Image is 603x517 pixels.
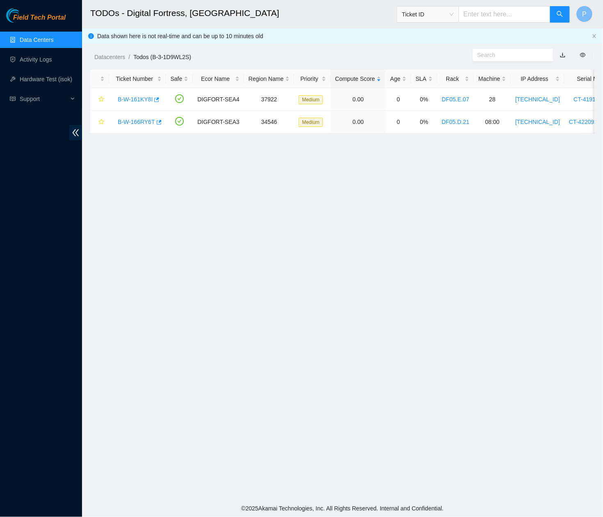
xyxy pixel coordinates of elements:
button: close [592,34,597,39]
img: Akamai Technologies [6,8,41,23]
a: Data Centers [20,37,53,43]
span: Support [20,91,68,107]
a: B-W-166RY6T [118,119,155,125]
td: 0.00 [331,111,386,133]
td: 0 [386,88,411,111]
td: 0% [411,88,437,111]
span: star [98,119,104,126]
span: check-circle [175,94,184,103]
td: 37922 [244,88,295,111]
td: 0.00 [331,88,386,111]
input: Enter text here... [459,6,550,23]
td: 28 [474,88,511,111]
a: DF05.E.07 [442,96,469,103]
span: P [582,9,587,19]
td: 08:00 [474,111,511,133]
button: star [95,115,105,128]
button: download [554,48,572,62]
td: 34546 [244,111,295,133]
td: DIGFORT-SEA4 [193,88,244,111]
td: 0 [386,111,411,133]
button: P [576,6,593,22]
span: Field Tech Portal [13,14,66,22]
button: search [550,6,570,23]
span: check-circle [175,117,184,126]
td: 0% [411,111,437,133]
button: star [95,93,105,106]
a: Activity Logs [20,56,52,63]
a: B-W-161KY8I [118,96,153,103]
span: read [10,96,16,102]
span: star [98,96,104,103]
a: DF05.D.21 [442,119,470,125]
a: [TECHNICAL_ID] [515,119,560,125]
footer: © 2025 Akamai Technologies, Inc. All Rights Reserved. Internal and Confidential. [82,500,603,517]
span: / [128,54,130,60]
a: Todos (B-3-1D9WL2S) [133,54,191,60]
span: Medium [299,118,323,127]
a: Akamai TechnologiesField Tech Portal [6,15,66,25]
span: search [557,11,563,18]
span: eye [580,52,586,58]
td: DIGFORT-SEA3 [193,111,244,133]
span: Medium [299,95,323,104]
span: double-left [69,125,82,140]
a: Datacenters [94,54,125,60]
a: [TECHNICAL_ID] [515,96,560,103]
a: Hardware Test (isok) [20,76,72,82]
input: Search [477,50,542,59]
span: Ticket ID [402,8,454,21]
